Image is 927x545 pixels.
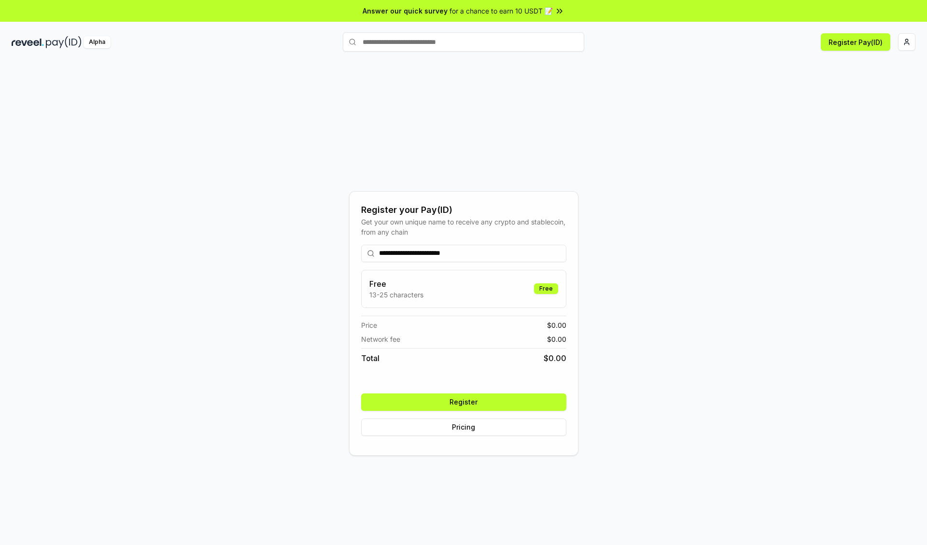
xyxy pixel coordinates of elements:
[361,217,566,237] div: Get your own unique name to receive any crypto and stablecoin, from any chain
[449,6,553,16] span: for a chance to earn 10 USDT 📝
[363,6,448,16] span: Answer our quick survey
[361,352,379,364] span: Total
[547,320,566,330] span: $ 0.00
[369,290,423,300] p: 13-25 characters
[547,334,566,344] span: $ 0.00
[361,334,400,344] span: Network fee
[361,393,566,411] button: Register
[534,283,558,294] div: Free
[369,278,423,290] h3: Free
[46,36,82,48] img: pay_id
[361,203,566,217] div: Register your Pay(ID)
[84,36,111,48] div: Alpha
[12,36,44,48] img: reveel_dark
[361,320,377,330] span: Price
[544,352,566,364] span: $ 0.00
[361,419,566,436] button: Pricing
[821,33,890,51] button: Register Pay(ID)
